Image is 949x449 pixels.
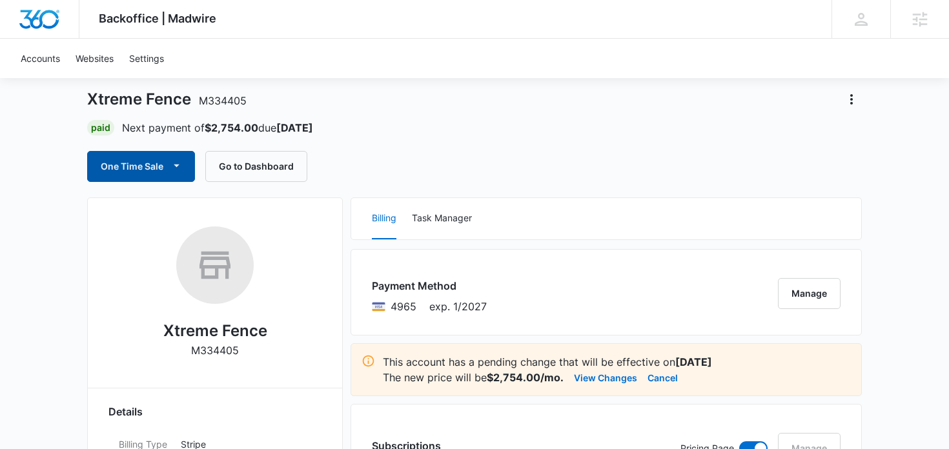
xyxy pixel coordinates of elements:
[87,120,114,135] div: Paid
[205,151,307,182] button: Go to Dashboard
[99,12,216,25] span: Backoffice | Madwire
[412,198,472,239] button: Task Manager
[68,39,121,78] a: Websites
[372,278,487,294] h3: Payment Method
[841,89,862,110] button: Actions
[778,278,841,309] button: Manage
[383,354,851,370] p: This account has a pending change that will be effective on
[675,355,712,368] strong: [DATE]
[87,151,195,182] button: One Time Sale
[372,198,396,239] button: Billing
[191,343,239,358] p: M334405
[108,404,143,419] span: Details
[276,121,313,134] strong: [DATE]
[391,299,416,314] span: Visa ending with
[199,94,247,107] span: M334405
[13,39,68,78] a: Accounts
[87,90,247,109] h1: Xtreme Fence
[205,121,258,134] strong: $2,754.00
[574,370,637,385] button: View Changes
[383,370,564,385] p: The new price will be
[121,39,172,78] a: Settings
[163,319,267,343] h2: Xtreme Fence
[487,371,564,384] strong: $2,754.00/mo.
[122,120,313,135] p: Next payment of due
[648,370,678,385] button: Cancel
[429,299,487,314] span: exp. 1/2027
